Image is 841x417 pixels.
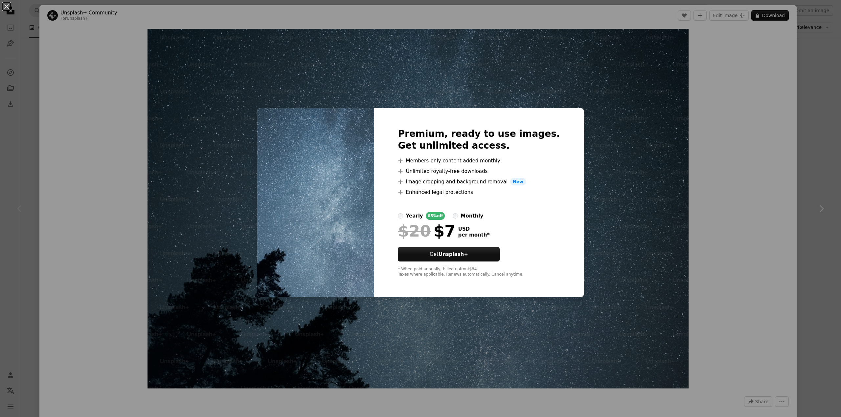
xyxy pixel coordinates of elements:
[510,178,526,186] span: New
[257,108,374,297] img: premium_photo-1672070779337-e5655d9bbd9e
[398,267,560,277] div: * When paid annually, billed upfront $84 Taxes where applicable. Renews automatically. Cancel any...
[458,232,489,238] span: per month *
[439,251,468,257] strong: Unsplash+
[398,188,560,196] li: Enhanced legal protections
[406,212,423,220] div: yearly
[398,222,455,240] div: $7
[458,226,489,232] span: USD
[398,222,431,240] span: $20
[398,213,403,219] input: yearly65%off
[398,167,560,175] li: Unlimited royalty-free downloads
[398,157,560,165] li: Members-only content added monthly
[398,178,560,186] li: Image cropping and background removal
[461,212,483,220] div: monthly
[426,212,445,220] div: 65% off
[453,213,458,219] input: monthly
[398,128,560,152] h2: Premium, ready to use images. Get unlimited access.
[398,247,500,261] button: GetUnsplash+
